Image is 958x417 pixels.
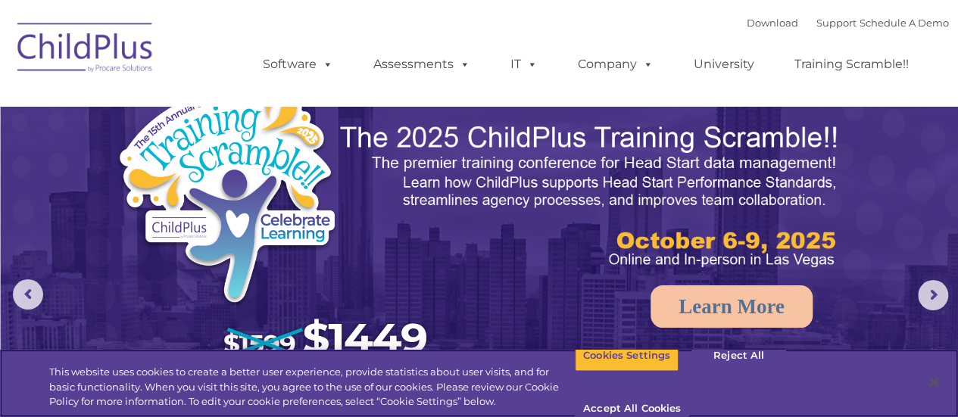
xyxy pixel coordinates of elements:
[211,162,275,173] span: Phone number
[10,12,161,88] img: ChildPlus by Procare Solutions
[248,49,348,79] a: Software
[495,49,553,79] a: IT
[860,17,949,29] a: Schedule A Demo
[747,17,949,29] font: |
[49,365,575,409] div: This website uses cookies to create a better user experience, provide statistics about user visit...
[816,17,857,29] a: Support
[211,100,257,111] span: Last name
[651,285,813,328] a: Learn More
[917,366,950,399] button: Close
[575,340,679,372] button: Cookies Settings
[747,17,798,29] a: Download
[358,49,485,79] a: Assessments
[779,49,924,79] a: Training Scramble!!
[679,49,769,79] a: University
[691,340,786,372] button: Reject All
[563,49,669,79] a: Company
